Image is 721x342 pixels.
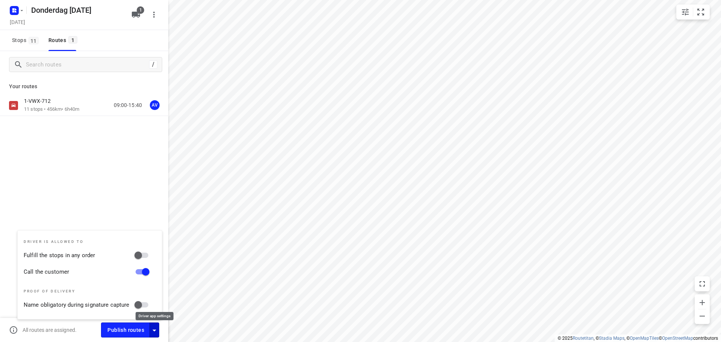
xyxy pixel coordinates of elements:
[24,251,95,260] label: Fulfill the stops in any order
[678,5,693,20] button: Map settings
[23,327,77,333] p: All routes are assigned.
[28,4,125,16] h5: Donderdag 11 September
[9,83,159,90] p: Your routes
[24,106,79,113] p: 11 stops • 456km • 6h40m
[662,336,693,341] a: OpenStreetMap
[24,98,55,104] p: 1-VWX-712
[573,336,594,341] a: Routetitan
[68,36,77,44] span: 1
[26,59,149,71] input: Search routes
[7,18,28,26] h5: Project date
[101,322,150,337] button: Publish routes
[29,37,39,44] span: 11
[558,336,718,341] li: © 2025 , © , © © contributors
[114,101,142,109] p: 09:00-15:40
[24,240,153,244] p: Driver is allowed to
[150,100,160,110] div: AV
[24,268,69,276] label: Call the customer
[12,36,41,45] span: Stops
[147,98,162,113] button: AV
[149,60,157,69] div: /
[676,5,710,20] div: small contained button group
[599,336,624,341] a: Stadia Maps
[630,336,659,341] a: OpenMapTiles
[48,36,80,45] div: Routes
[24,301,130,309] label: Name obligatory during signature capture
[24,289,153,294] p: Proof of delivery
[693,5,708,20] button: Fit zoom
[146,7,161,22] button: More
[137,6,144,14] span: 1
[128,7,143,22] button: 1
[107,325,144,335] span: Publish routes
